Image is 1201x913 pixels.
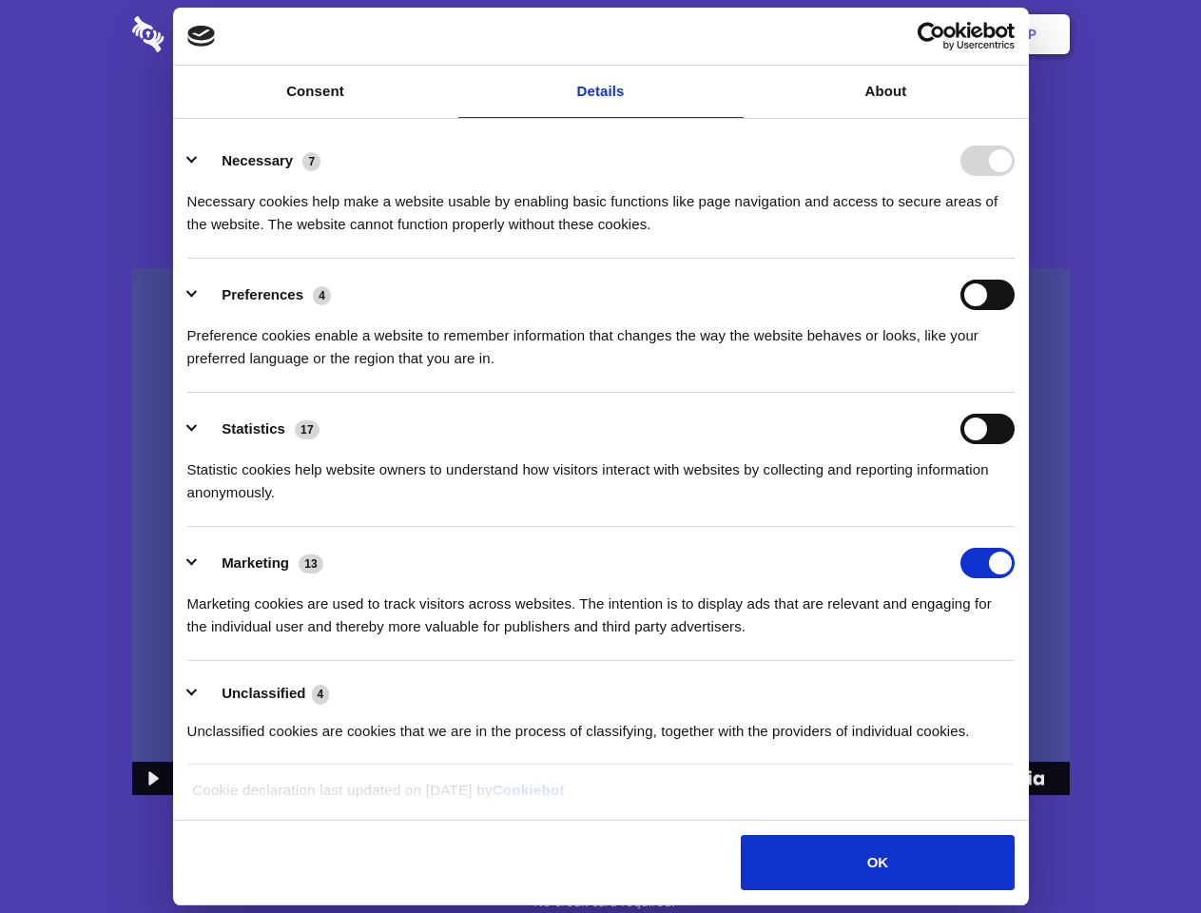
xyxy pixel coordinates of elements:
label: Preferences [222,286,303,302]
h4: Auto-redaction of sensitive data, encrypted data sharing and self-destructing private chats. Shar... [132,173,1070,236]
a: Cookiebot [493,782,565,798]
img: logo-wordmark-white-trans-d4663122ce5f474addd5e946df7df03e33cb6a1c49d2221995e7729f52c070b2.svg [132,16,295,52]
a: Login [862,5,945,64]
a: Usercentrics Cookiebot - opens in a new window [848,22,1015,50]
div: Cookie declaration last updated on [DATE] by [178,779,1023,816]
a: Details [458,66,744,118]
div: Marketing cookies are used to track visitors across websites. The intention is to display ads tha... [187,578,1015,638]
div: Statistic cookies help website owners to understand how visitors interact with websites by collec... [187,444,1015,504]
span: 4 [312,685,330,704]
a: Pricing [558,5,641,64]
img: logo [187,26,216,47]
h1: Eliminate Slack Data Loss. [132,86,1070,154]
span: 17 [295,420,320,439]
label: Statistics [222,420,285,437]
a: About [744,66,1029,118]
label: Necessary [222,152,293,168]
span: 13 [299,554,323,573]
button: Unclassified (4) [187,682,341,706]
button: Preferences (4) [187,280,343,310]
label: Marketing [222,554,289,571]
button: Play Video [132,762,171,795]
button: Statistics (17) [187,414,332,444]
button: Necessary (7) [187,146,333,176]
a: Consent [173,66,458,118]
div: Unclassified cookies are cookies that we are in the process of classifying, together with the pro... [187,706,1015,743]
a: Contact [771,5,859,64]
div: Preference cookies enable a website to remember information that changes the way the website beha... [187,310,1015,370]
button: Marketing (13) [187,548,336,578]
span: 4 [313,286,331,305]
span: 7 [302,152,320,171]
img: Sharesecret [132,268,1070,796]
button: OK [741,835,1014,890]
iframe: Drift Widget Chat Controller [1106,818,1178,890]
div: Necessary cookies help make a website usable by enabling basic functions like page navigation and... [187,176,1015,236]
